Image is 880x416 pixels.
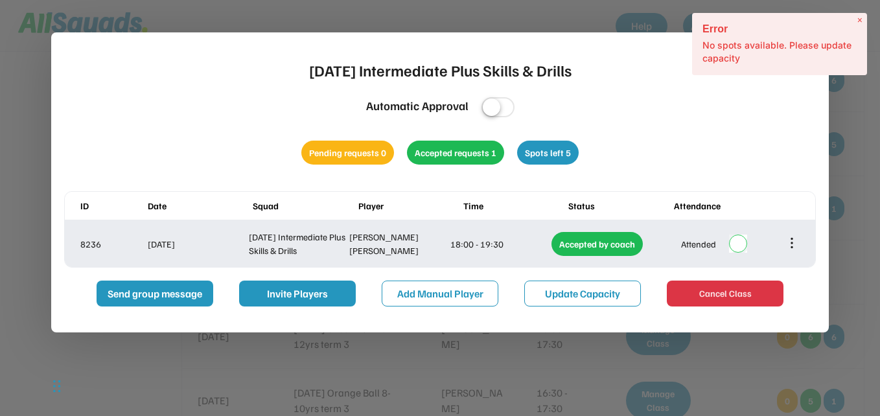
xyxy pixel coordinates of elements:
[551,232,643,256] div: Accepted by coach
[309,58,572,82] div: [DATE] Intermediate Plus Skills & Drills
[382,281,498,306] button: Add Manual Player
[857,15,863,26] span: ×
[366,97,469,115] div: Automatic Approval
[681,237,716,251] div: Attended
[253,199,355,213] div: Squad
[80,199,145,213] div: ID
[301,141,394,165] div: Pending requests 0
[349,230,448,257] div: [PERSON_NAME] [PERSON_NAME]
[463,199,566,213] div: Time
[517,141,579,165] div: Spots left 5
[450,237,549,251] div: 18:00 - 19:30
[358,199,461,213] div: Player
[407,141,504,165] div: Accepted requests 1
[239,281,356,306] button: Invite Players
[524,281,641,306] button: Update Capacity
[97,281,213,306] button: Send group message
[249,230,347,257] div: [DATE] Intermediate Plus Skills & Drills
[667,281,783,306] button: Cancel Class
[80,237,145,251] div: 8236
[702,39,857,65] p: No spots available. Please update capacity
[702,23,857,34] h2: Error
[148,237,246,251] div: [DATE]
[148,199,250,213] div: Date
[674,199,776,213] div: Attendance
[568,199,671,213] div: Status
